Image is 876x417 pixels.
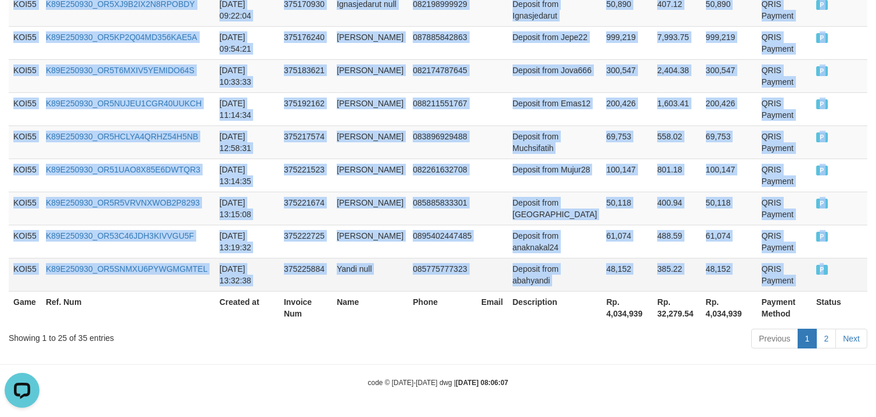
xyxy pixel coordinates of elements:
td: 085775777323 [408,258,477,291]
td: QRIS Payment [757,159,812,192]
span: PAID [816,132,828,142]
td: [DATE] 13:19:32 [215,225,279,258]
strong: [DATE] 08:06:07 [456,379,508,387]
td: KOI55 [9,59,41,92]
td: [PERSON_NAME] [332,159,408,192]
td: 300,547 [701,59,757,92]
td: 375183621 [279,59,332,92]
a: 1 [798,329,817,348]
td: [PERSON_NAME] [332,59,408,92]
span: PAID [816,232,828,242]
td: Deposit from Emas12 [508,92,602,125]
span: PAID [816,166,828,175]
a: K89E250930_OR5T6MXIV5YEMIDO64S [46,66,194,75]
td: 375221674 [279,192,332,225]
td: KOI55 [9,159,41,192]
th: Created at [215,291,279,324]
td: KOI55 [9,92,41,125]
span: PAID [816,199,828,208]
td: KOI55 [9,192,41,225]
td: 69,753 [701,125,757,159]
td: Deposit from Jepe22 [508,26,602,59]
td: Deposit from Jova666 [508,59,602,92]
td: [DATE] 12:58:31 [215,125,279,159]
span: PAID [816,99,828,109]
td: 2,404.38 [653,59,701,92]
th: Rp. 4,034,939 [601,291,653,324]
td: 50,118 [701,192,757,225]
div: Showing 1 to 25 of 35 entries [9,328,356,344]
th: Description [508,291,602,324]
a: K89E250930_OR53C46JDH3KIVVGU5F [46,231,194,240]
td: [PERSON_NAME] [332,225,408,258]
th: Status [812,291,867,324]
small: code © [DATE]-[DATE] dwg | [368,379,509,387]
td: 083896929488 [408,125,477,159]
span: PAID [816,265,828,275]
td: 48,152 [701,258,757,291]
td: 375176240 [279,26,332,59]
td: 085885833301 [408,192,477,225]
td: QRIS Payment [757,258,812,291]
td: [DATE] 10:33:33 [215,59,279,92]
td: 100,147 [601,159,653,192]
th: Rp. 4,034,939 [701,291,757,324]
td: [PERSON_NAME] [332,192,408,225]
td: QRIS Payment [757,192,812,225]
td: 999,219 [601,26,653,59]
td: 1,603.41 [653,92,701,125]
th: Rp. 32,279.54 [653,291,701,324]
th: Name [332,291,408,324]
td: 375222725 [279,225,332,258]
th: Email [477,291,508,324]
td: KOI55 [9,26,41,59]
a: Previous [751,329,798,348]
td: 385.22 [653,258,701,291]
span: PAID [816,33,828,43]
td: Deposit from anaknakal24 [508,225,602,258]
td: 082261632708 [408,159,477,192]
td: QRIS Payment [757,26,812,59]
td: 375192162 [279,92,332,125]
a: K89E250930_OR5HCLYA4QRHZ54H5NB [46,132,199,141]
td: 200,426 [701,92,757,125]
td: KOI55 [9,225,41,258]
th: Payment Method [757,291,812,324]
td: 488.59 [653,225,701,258]
td: 088211551767 [408,92,477,125]
th: Invoice Num [279,291,332,324]
span: PAID [816,66,828,76]
td: Deposit from Muchsifatih [508,125,602,159]
td: 400.94 [653,192,701,225]
td: 375225884 [279,258,332,291]
td: 200,426 [601,92,653,125]
td: 0895402447485 [408,225,477,258]
td: 375217574 [279,125,332,159]
td: 100,147 [701,159,757,192]
td: [PERSON_NAME] [332,125,408,159]
td: 801.18 [653,159,701,192]
button: Open LiveChat chat widget [5,5,39,39]
td: Deposit from abahyandi [508,258,602,291]
td: 999,219 [701,26,757,59]
th: Phone [408,291,477,324]
td: KOI55 [9,125,41,159]
th: Ref. Num [41,291,215,324]
a: K89E250930_OR5R5VRVNXWOB2P8293 [46,198,200,207]
th: Game [9,291,41,324]
td: 69,753 [601,125,653,159]
a: 2 [816,329,836,348]
td: QRIS Payment [757,92,812,125]
td: QRIS Payment [757,225,812,258]
a: K89E250930_OR51UAO8X85E6DWTQR3 [46,165,200,174]
td: Deposit from Mujur28 [508,159,602,192]
td: [DATE] 11:14:34 [215,92,279,125]
td: [DATE] 13:32:38 [215,258,279,291]
td: 558.02 [653,125,701,159]
a: K89E250930_OR5NUJEU1CGR40UUKCH [46,99,201,108]
td: 087885842863 [408,26,477,59]
td: [PERSON_NAME] [332,92,408,125]
td: 61,074 [701,225,757,258]
td: 375221523 [279,159,332,192]
td: KOI55 [9,258,41,291]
